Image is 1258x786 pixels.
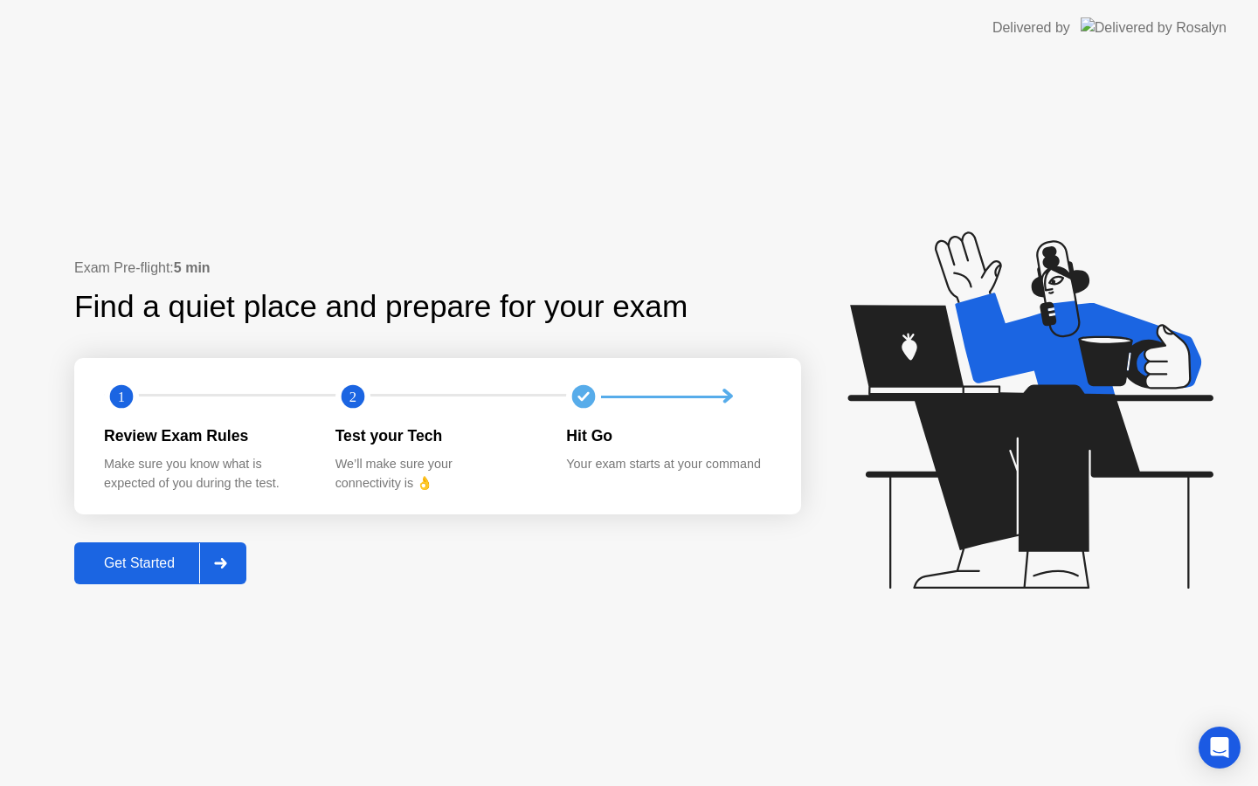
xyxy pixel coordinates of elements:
[566,424,770,447] div: Hit Go
[104,424,308,447] div: Review Exam Rules
[104,455,308,493] div: Make sure you know what is expected of you during the test.
[74,542,246,584] button: Get Started
[335,455,539,493] div: We’ll make sure your connectivity is 👌
[349,389,356,405] text: 2
[1199,727,1241,769] div: Open Intercom Messenger
[566,455,770,474] div: Your exam starts at your command
[992,17,1070,38] div: Delivered by
[74,258,801,279] div: Exam Pre-flight:
[174,260,211,275] b: 5 min
[79,555,199,571] div: Get Started
[335,424,539,447] div: Test your Tech
[118,389,125,405] text: 1
[74,284,690,330] div: Find a quiet place and prepare for your exam
[1081,17,1227,38] img: Delivered by Rosalyn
